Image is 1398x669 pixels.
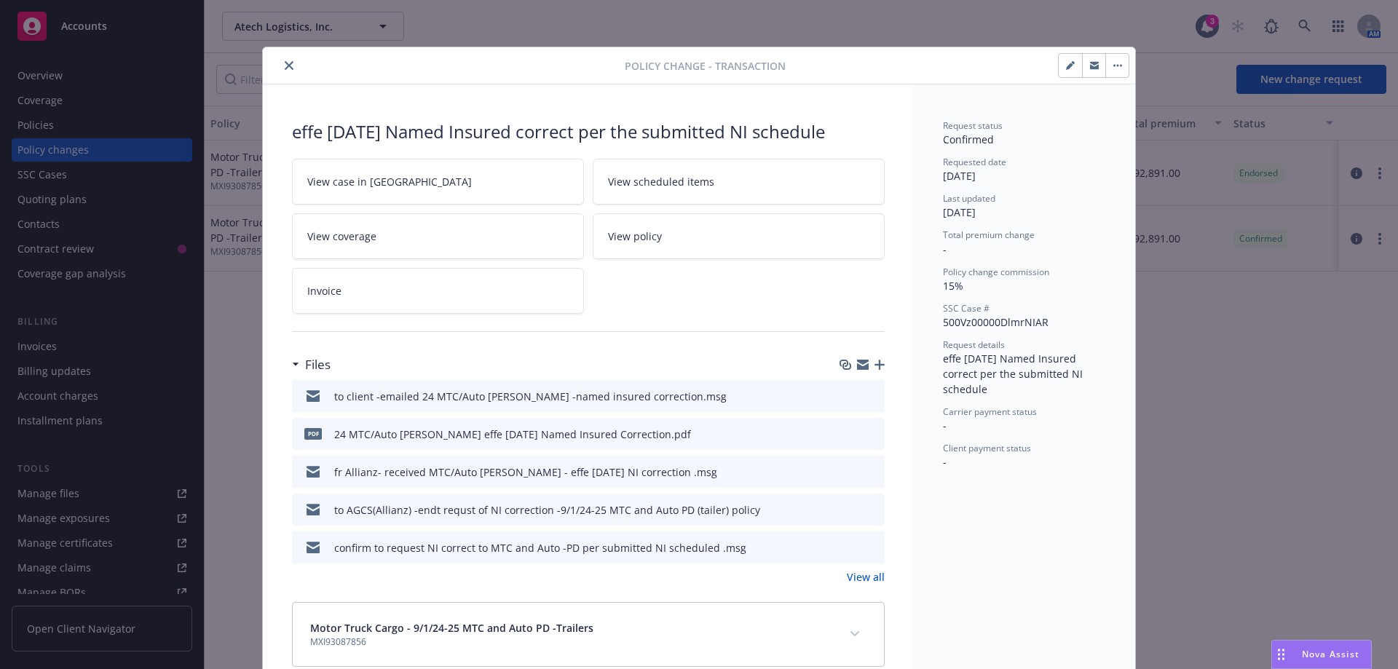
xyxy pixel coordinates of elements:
div: Motor Truck Cargo - 9/1/24-25 MTC and Auto PD -TrailersMXI93087856expand content [293,603,884,666]
span: Client payment status [943,442,1031,454]
span: - [943,242,947,256]
span: Policy change commission [943,266,1049,278]
span: Carrier payment status [943,405,1037,418]
a: View all [847,569,885,585]
a: Invoice [292,268,584,314]
span: Total premium change [943,229,1035,241]
span: [DATE] [943,169,976,183]
span: View policy [608,229,662,244]
a: View scheduled items [593,159,885,205]
span: View scheduled items [608,174,714,189]
div: to AGCS(Allianz) -endt requst of NI correction -9/1/24-25 MTC and Auto PD (tailer) policy [334,502,760,518]
span: MXI93087856 [310,636,593,649]
span: 15% [943,279,963,293]
a: View case in [GEOGRAPHIC_DATA] [292,159,584,205]
span: Policy change - Transaction [625,58,786,74]
button: close [280,57,298,74]
span: 500Vz00000DlmrNIAR [943,315,1048,329]
button: download file [842,502,854,518]
span: - [943,419,947,432]
button: download file [842,540,854,555]
span: pdf [304,428,322,439]
button: preview file [866,464,879,480]
span: SSC Case # [943,302,990,314]
button: expand content [843,622,866,646]
div: confirm to request NI correct to MTC and Auto -PD per submitted NI scheduled .msg [334,540,746,555]
button: preview file [866,502,879,518]
button: Nova Assist [1271,640,1372,669]
span: Last updated [943,192,995,205]
span: effe [DATE] Named Insured correct per the submitted NI schedule [943,352,1086,396]
button: download file [842,427,854,442]
div: Drag to move [1272,641,1290,668]
button: preview file [866,427,879,442]
span: Motor Truck Cargo - 9/1/24-25 MTC and Auto PD -Trailers [310,620,593,636]
div: fr Allianz- received MTC/Auto [PERSON_NAME] - effe [DATE] NI correction .msg [334,464,717,480]
button: preview file [866,389,879,404]
span: Request status [943,119,1003,132]
button: download file [842,464,854,480]
h3: Files [305,355,331,374]
span: Invoice [307,283,341,298]
div: to client -emailed 24 MTC/Auto [PERSON_NAME] -named insured correction.msg [334,389,727,404]
a: View policy [593,213,885,259]
button: preview file [866,540,879,555]
span: View coverage [307,229,376,244]
div: effe [DATE] Named Insured correct per the submitted NI schedule [292,119,885,144]
div: Files [292,355,331,374]
span: Request details [943,339,1005,351]
span: [DATE] [943,205,976,219]
span: Confirmed [943,132,994,146]
span: Requested date [943,156,1006,168]
span: View case in [GEOGRAPHIC_DATA] [307,174,472,189]
a: View coverage [292,213,584,259]
span: Nova Assist [1302,648,1359,660]
span: - [943,455,947,469]
button: download file [842,389,854,404]
div: 24 MTC/Auto [PERSON_NAME] effe [DATE] Named Insured Correction.pdf [334,427,691,442]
